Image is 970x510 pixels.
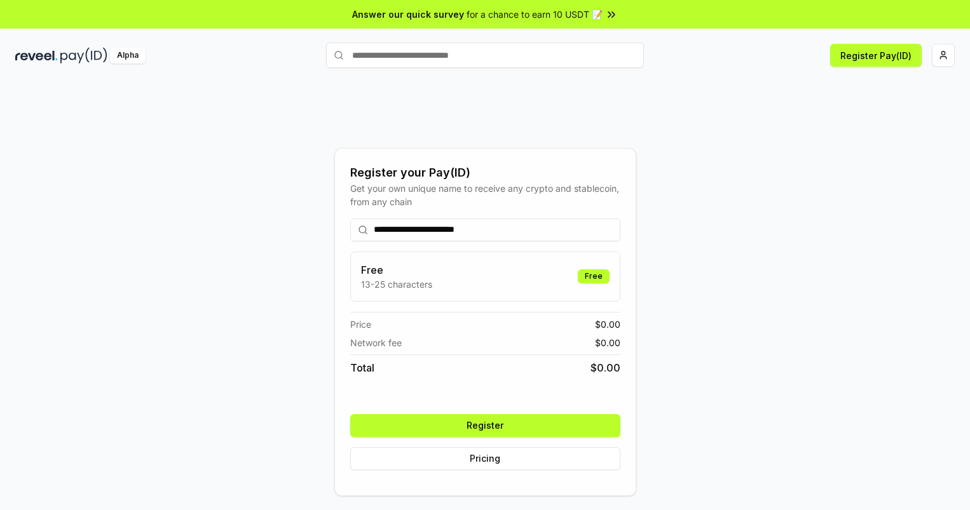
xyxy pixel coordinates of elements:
[350,336,402,349] span: Network fee
[350,164,620,182] div: Register your Pay(ID)
[110,48,146,64] div: Alpha
[361,278,432,291] p: 13-25 characters
[350,318,371,331] span: Price
[467,8,603,21] span: for a chance to earn 10 USDT 📝
[350,447,620,470] button: Pricing
[352,8,464,21] span: Answer our quick survey
[595,318,620,331] span: $ 0.00
[15,48,58,64] img: reveel_dark
[595,336,620,349] span: $ 0.00
[361,262,432,278] h3: Free
[60,48,107,64] img: pay_id
[591,360,620,375] span: $ 0.00
[350,360,374,375] span: Total
[578,269,610,283] div: Free
[830,44,922,67] button: Register Pay(ID)
[350,414,620,437] button: Register
[350,182,620,208] div: Get your own unique name to receive any crypto and stablecoin, from any chain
